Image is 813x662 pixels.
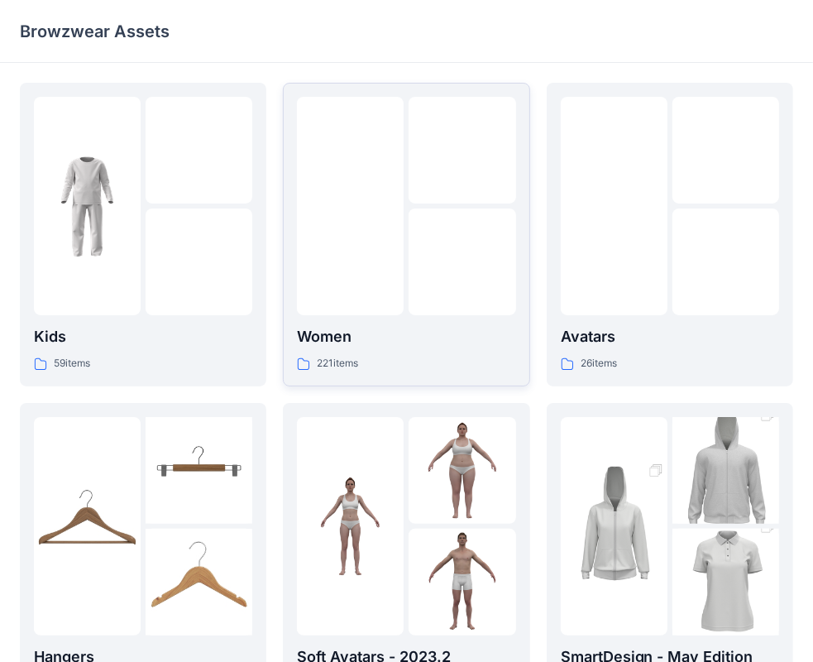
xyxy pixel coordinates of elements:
[409,529,515,636] img: folder 3
[561,153,667,260] img: folder 1
[297,153,404,260] img: folder 1
[409,417,515,524] img: folder 2
[146,529,252,636] img: folder 3
[672,209,779,315] img: folder 3
[317,355,358,372] p: 221 items
[283,83,529,386] a: folder 1folder 2folder 3Women221items
[297,473,404,579] img: folder 1
[54,355,90,372] p: 59 items
[34,325,252,348] p: Kids
[34,473,141,579] img: folder 1
[146,97,252,204] img: folder 2
[561,446,667,607] img: folder 1
[20,20,170,43] p: Browzwear Assets
[672,97,779,204] img: folder 2
[409,209,515,315] img: folder 3
[672,391,779,551] img: folder 2
[146,417,252,524] img: folder 2
[20,83,266,386] a: folder 1folder 2folder 3Kids59items
[297,325,515,348] p: Women
[34,153,141,260] img: folder 1
[146,209,252,315] img: folder 3
[561,325,779,348] p: Avatars
[409,97,515,204] img: folder 2
[581,355,617,372] p: 26 items
[547,83,793,386] a: folder 1folder 2folder 3Avatars26items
